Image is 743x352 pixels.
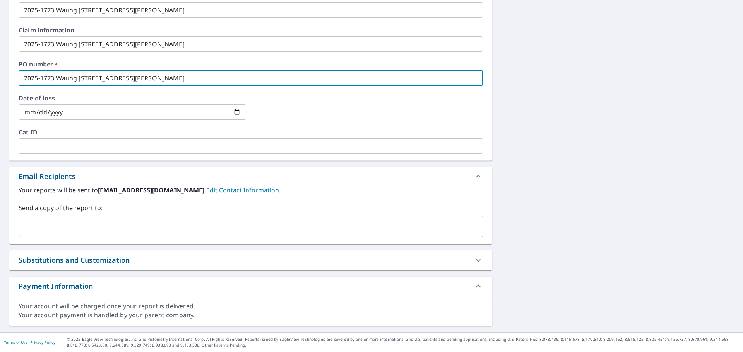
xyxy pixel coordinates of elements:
[67,337,739,348] p: © 2025 Eagle View Technologies, Inc. and Pictometry International Corp. All Rights Reserved. Repo...
[9,277,492,295] div: Payment Information
[19,171,75,182] div: Email Recipients
[19,281,93,291] div: Payment Information
[19,302,483,311] div: Your account will be charged once your report is delivered.
[19,185,483,195] label: Your reports will be sent to
[98,186,206,194] b: [EMAIL_ADDRESS][DOMAIN_NAME].
[4,340,55,345] p: |
[9,250,492,270] div: Substitutions and Customization
[19,255,130,265] div: Substitutions and Customization
[4,340,28,345] a: Terms of Use
[19,61,483,67] label: PO number
[30,340,55,345] a: Privacy Policy
[19,95,246,101] label: Date of loss
[206,186,281,194] a: EditContactInfo
[19,311,483,320] div: Your account payment is handled by your parent company.
[19,203,483,213] label: Send a copy of the report to:
[9,167,492,185] div: Email Recipients
[19,27,483,33] label: Claim information
[19,129,483,135] label: Cat ID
